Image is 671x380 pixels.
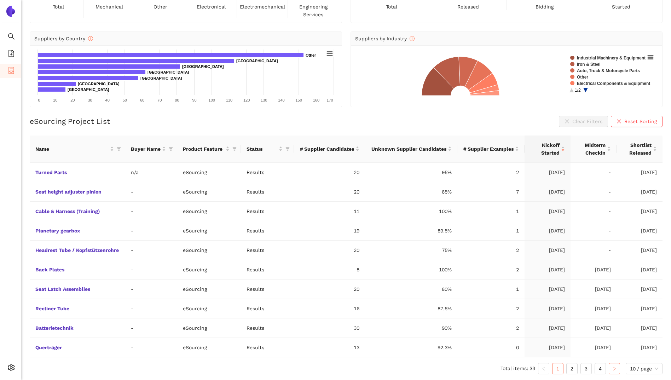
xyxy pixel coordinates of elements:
[457,136,525,163] th: this column's title is # Supplier Examples,this column is sortable
[38,98,40,102] text: 0
[457,182,525,202] td: 7
[457,338,525,357] td: 0
[53,98,57,102] text: 10
[78,82,120,86] text: [GEOGRAPHIC_DATA]
[457,3,479,11] span: released
[525,163,571,182] td: [DATE]
[8,64,15,79] span: container
[294,241,365,260] td: 20
[247,145,277,153] span: Status
[525,338,571,357] td: [DATE]
[177,221,241,241] td: eSourcing
[70,98,75,102] text: 20
[209,98,215,102] text: 100
[536,3,554,11] span: bidding
[457,241,525,260] td: 2
[365,163,457,182] td: 95%
[105,98,110,102] text: 40
[525,260,571,280] td: [DATE]
[365,338,457,357] td: 92.3%
[501,363,535,374] li: Total items: 33
[177,260,241,280] td: eSourcing
[169,147,173,151] span: filter
[68,87,109,92] text: [GEOGRAPHIC_DATA]
[571,241,617,260] td: -
[125,299,178,318] td: -
[571,163,617,182] td: -
[261,98,267,102] text: 130
[525,241,571,260] td: [DATE]
[609,363,620,374] li: Next Page
[241,318,294,338] td: Results
[617,280,663,299] td: [DATE]
[125,338,178,357] td: -
[241,260,294,280] td: Results
[294,260,365,280] td: 8
[241,163,294,182] td: Results
[525,221,571,241] td: [DATE]
[553,363,563,374] a: 1
[243,98,250,102] text: 120
[571,338,617,357] td: [DATE]
[30,116,110,126] h2: eSourcing Project List
[5,6,16,17] img: Logo
[294,136,365,163] th: this column's title is # Supplier Candidates,this column is sortable
[125,221,178,241] td: -
[125,280,178,299] td: -
[294,299,365,318] td: 16
[571,221,617,241] td: -
[232,147,237,151] span: filter
[386,3,397,11] span: total
[365,318,457,338] td: 90%
[125,163,178,182] td: n/a
[595,363,606,374] li: 4
[577,56,646,61] text: Industrial Machinery & Equipment
[525,182,571,202] td: [DATE]
[294,163,365,182] td: 20
[624,117,657,125] span: Reset Sorting
[177,202,241,221] td: eSourcing
[617,299,663,318] td: [DATE]
[278,98,284,102] text: 140
[35,145,109,153] span: Name
[577,75,588,80] text: Other
[581,363,591,374] a: 3
[177,182,241,202] td: eSourcing
[177,163,241,182] td: eSourcing
[525,202,571,221] td: [DATE]
[571,202,617,221] td: -
[457,318,525,338] td: 2
[622,141,652,157] span: Shortlist Released
[457,299,525,318] td: 2
[241,182,294,202] td: Results
[542,367,546,371] span: left
[30,136,125,163] th: this column's title is Name,this column is sortable
[294,318,365,338] td: 30
[365,299,457,318] td: 87.5%
[617,182,663,202] td: [DATE]
[125,202,178,221] td: -
[8,47,15,62] span: file-add
[365,280,457,299] td: 80%
[559,116,608,127] button: closeClear Filters
[617,163,663,182] td: [DATE]
[177,338,241,357] td: eSourcing
[365,241,457,260] td: 75%
[183,145,224,153] span: Product Feature
[226,98,232,102] text: 110
[236,59,278,63] text: [GEOGRAPHIC_DATA]
[571,280,617,299] td: [DATE]
[8,30,15,45] span: search
[538,363,549,374] button: left
[617,136,663,163] th: this column's title is Shortlist Released,this column is sortable
[8,362,15,376] span: setting
[177,299,241,318] td: eSourcing
[571,182,617,202] td: -
[612,367,617,371] span: right
[313,98,319,102] text: 160
[530,141,560,157] span: Kickoff Started
[131,145,161,153] span: Buyer Name
[147,70,189,74] text: [GEOGRAPHIC_DATA]
[571,299,617,318] td: [DATE]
